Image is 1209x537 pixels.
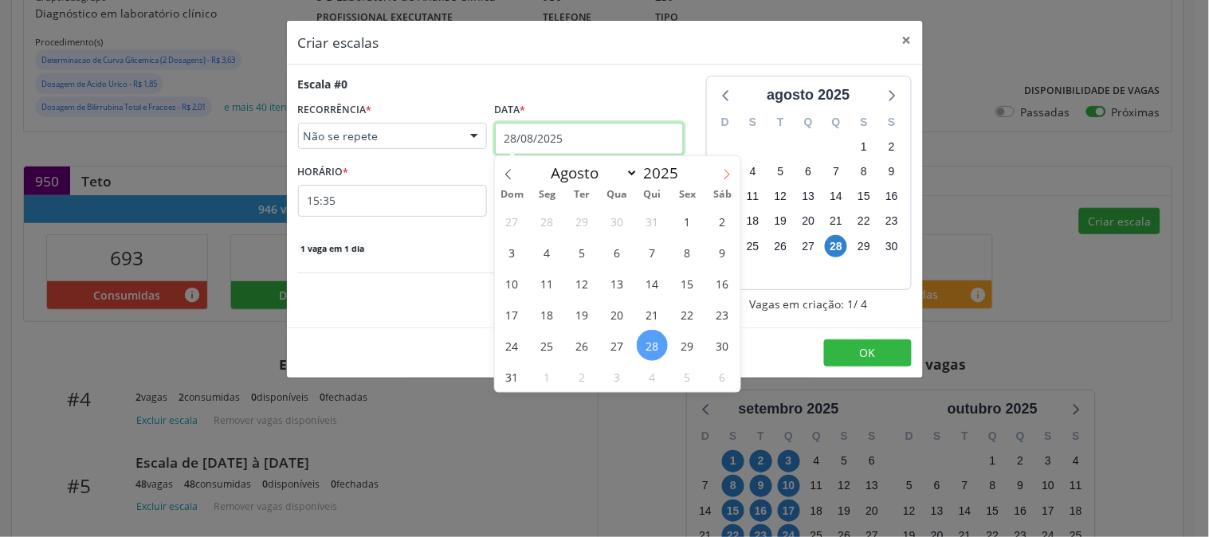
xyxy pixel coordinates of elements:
span: Agosto 12, 2025 [567,268,598,299]
span: Agosto 10, 2025 [497,268,528,299]
span: Agosto 4, 2025 [532,237,563,268]
span: Julho 27, 2025 [497,206,528,237]
div: agosto 2025 [760,84,856,106]
span: Setembro 5, 2025 [672,361,703,392]
span: terça-feira, 19 de agosto de 2025 [770,210,792,233]
span: Julho 30, 2025 [602,206,633,237]
span: Agosto 21, 2025 [637,299,668,330]
input: 00:00 [298,185,487,217]
span: sexta-feira, 8 de agosto de 2025 [853,161,875,183]
button: OK [824,339,912,366]
span: sexta-feira, 22 de agosto de 2025 [853,210,875,233]
div: Vagas em criação: 1 [706,296,912,312]
div: D [712,110,740,135]
span: Agosto 22, 2025 [672,299,703,330]
span: Agosto 11, 2025 [532,268,563,299]
div: Q [822,110,850,135]
div: Q [795,110,822,135]
span: Agosto 6, 2025 [602,237,633,268]
span: Agosto 26, 2025 [567,330,598,361]
span: Agosto 13, 2025 [602,268,633,299]
span: quarta-feira, 20 de agosto de 2025 [797,210,819,233]
span: Agosto 5, 2025 [567,237,598,268]
span: sábado, 9 de agosto de 2025 [881,161,903,183]
span: quarta-feira, 27 de agosto de 2025 [797,235,819,257]
span: Agosto 29, 2025 [672,330,703,361]
span: sábado, 30 de agosto de 2025 [881,235,903,257]
h5: Criar escalas [298,32,379,53]
span: / 4 [854,296,868,312]
span: sábado, 16 de agosto de 2025 [881,186,903,208]
span: segunda-feira, 11 de agosto de 2025 [742,186,764,208]
span: Julho 28, 2025 [532,206,563,237]
div: T [767,110,795,135]
label: RECORRÊNCIA [298,98,372,123]
span: Dom [495,190,530,200]
span: quinta-feira, 21 de agosto de 2025 [825,210,847,233]
span: Agosto 31, 2025 [497,361,528,392]
span: Agosto 20, 2025 [602,299,633,330]
button: Close [891,21,923,60]
span: terça-feira, 5 de agosto de 2025 [770,161,792,183]
span: Agosto 25, 2025 [532,330,563,361]
span: Agosto 19, 2025 [567,299,598,330]
span: Agosto 9, 2025 [707,237,738,268]
span: Setembro 4, 2025 [637,361,668,392]
span: Setembro 2, 2025 [567,361,598,392]
div: S [739,110,767,135]
span: Setembro 3, 2025 [602,361,633,392]
span: Agosto 14, 2025 [637,268,668,299]
span: Agosto 23, 2025 [707,299,738,330]
span: Agosto 28, 2025 [637,330,668,361]
span: Agosto 8, 2025 [672,237,703,268]
span: sexta-feira, 15 de agosto de 2025 [853,186,875,208]
span: Não se repete [304,128,454,144]
span: segunda-feira, 25 de agosto de 2025 [742,235,764,257]
span: Setembro 1, 2025 [532,361,563,392]
span: sábado, 2 de agosto de 2025 [881,135,903,158]
label: HORÁRIO [298,160,349,185]
span: 1 vaga em 1 dia [298,242,368,255]
span: Julho 29, 2025 [567,206,598,237]
span: Qui [635,190,670,200]
input: Selecione uma data [495,123,684,155]
div: Escala #0 [298,76,348,92]
span: Ter [565,190,600,200]
span: terça-feira, 12 de agosto de 2025 [770,186,792,208]
span: Sex [670,190,705,200]
span: Agosto 7, 2025 [637,237,668,268]
span: Qua [600,190,635,200]
span: Agosto 30, 2025 [707,330,738,361]
span: Agosto 17, 2025 [497,299,528,330]
input: Year [638,163,691,183]
span: sexta-feira, 29 de agosto de 2025 [853,235,875,257]
div: S [878,110,906,135]
span: quinta-feira, 7 de agosto de 2025 [825,161,847,183]
span: Agosto 27, 2025 [602,330,633,361]
span: Agosto 16, 2025 [707,268,738,299]
span: sábado, 23 de agosto de 2025 [881,210,903,233]
span: Agosto 2, 2025 [707,206,738,237]
span: Agosto 3, 2025 [497,237,528,268]
span: quarta-feira, 6 de agosto de 2025 [797,161,819,183]
span: Agosto 18, 2025 [532,299,563,330]
span: Sáb [705,190,740,200]
span: segunda-feira, 4 de agosto de 2025 [742,161,764,183]
span: segunda-feira, 18 de agosto de 2025 [742,210,764,233]
span: quinta-feira, 28 de agosto de 2025 [825,235,847,257]
select: Month [544,162,639,184]
span: Julho 31, 2025 [637,206,668,237]
span: quarta-feira, 13 de agosto de 2025 [797,186,819,208]
span: OK [860,345,876,360]
span: Agosto 15, 2025 [672,268,703,299]
span: Agosto 24, 2025 [497,330,528,361]
span: quinta-feira, 14 de agosto de 2025 [825,186,847,208]
div: S [850,110,878,135]
span: Agosto 1, 2025 [672,206,703,237]
span: Seg [530,190,565,200]
label: Data [495,98,526,123]
span: terça-feira, 26 de agosto de 2025 [770,235,792,257]
span: Setembro 6, 2025 [707,361,738,392]
span: sexta-feira, 1 de agosto de 2025 [853,135,875,158]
